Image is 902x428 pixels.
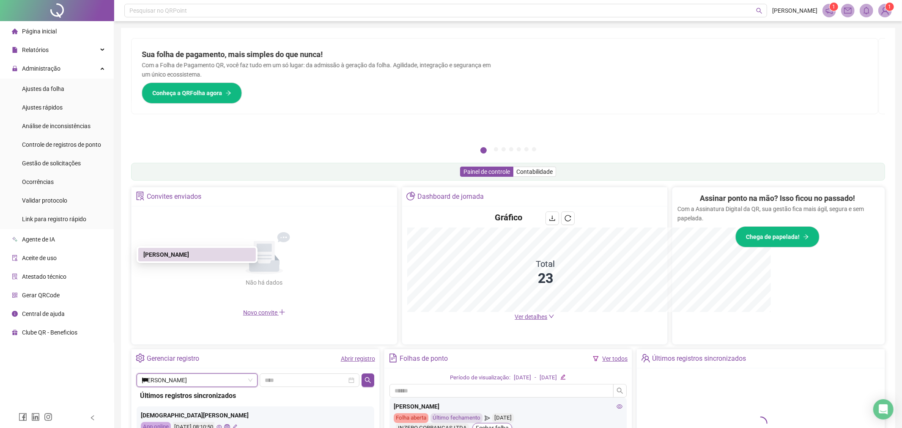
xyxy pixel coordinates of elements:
span: 1 [888,4,891,10]
div: Último fechamento [430,413,483,423]
span: 1 [833,4,836,10]
sup: Atualize o seu contato no menu Meus Dados [886,3,894,11]
div: Gerenciar registro [147,351,199,366]
div: Folha aberta [394,413,428,423]
span: solution [136,192,145,200]
span: Ajustes rápidos [22,104,63,111]
span: edit [560,374,566,380]
span: Validar protocolo [22,197,67,204]
h2: Assinar ponto na mão? Isso ficou no passado! [700,192,855,204]
span: Novo convite [243,309,285,316]
button: Chega de papelada! [735,226,820,247]
span: info-circle [12,311,18,317]
span: lock [12,66,18,71]
span: Chega de papelada! [746,232,800,241]
span: Análise de inconsistências [22,123,90,129]
button: 5 [517,147,521,151]
span: Página inicial [22,28,57,35]
span: arrow-right [803,234,809,240]
span: search [365,377,371,384]
span: Controle de registros de ponto [22,141,101,148]
span: send [485,413,490,423]
span: Clube QR - Beneficios [22,329,77,336]
span: Agente de IA [22,236,55,243]
span: Gestão de solicitações [22,160,81,167]
button: Conheça a QRFolha agora [142,82,242,104]
div: Período de visualização: [450,373,510,382]
span: eye [617,403,622,409]
h4: Gráfico [495,211,522,223]
span: Relatórios [22,47,49,53]
span: Ajustes da folha [22,85,64,92]
span: [PERSON_NAME] [772,6,817,15]
span: filter [593,356,599,362]
span: Central de ajuda [22,310,65,317]
span: Conheça a QRFolha agora [152,88,222,98]
button: 3 [502,147,506,151]
a: Abrir registro [341,355,375,362]
span: notification [825,7,833,14]
button: 7 [532,147,536,151]
div: Convites enviados [147,189,201,204]
span: setting [136,354,145,362]
span: Contabilidade [516,168,553,175]
div: Últimos registros sincronizados [653,351,746,366]
div: [DATE] [540,373,557,382]
span: Gerar QRCode [22,292,60,299]
span: down [548,313,554,319]
span: plus [279,309,285,316]
span: Painel de controle [463,168,510,175]
h2: Sua folha de pagamento, mais simples do que nunca! [142,49,495,60]
span: qrcode [12,292,18,298]
button: 4 [509,147,513,151]
span: facebook [19,413,27,421]
div: Open Intercom Messenger [873,399,894,420]
button: 1 [480,147,487,154]
span: reload [565,215,571,222]
sup: 1 [830,3,838,11]
span: search [617,387,623,394]
span: instagram [44,413,52,421]
p: Com a Folha de Pagamento QR, você faz tudo em um só lugar: da admissão à geração da folha. Agilid... [142,60,495,79]
span: mail [844,7,852,14]
span: THAIS PIRES DE SOUSA [142,374,252,387]
button: 2 [494,147,498,151]
div: [DATE] [514,373,531,382]
span: Atestado técnico [22,273,66,280]
a: Ver todos [602,355,628,362]
img: 41796 [879,4,891,17]
span: file-text [389,354,398,362]
div: [PERSON_NAME] [394,402,623,411]
div: [DEMOGRAPHIC_DATA][PERSON_NAME] [141,411,370,420]
span: left [90,415,96,421]
span: file [12,47,18,53]
span: gift [12,329,18,335]
span: solution [12,274,18,280]
div: Últimos registros sincronizados [140,390,371,401]
div: [DATE] [492,413,514,423]
span: Ver detalhes [515,313,547,320]
p: Com a Assinatura Digital da QR, sua gestão fica mais ágil, segura e sem papelada. [677,204,877,223]
span: search [756,8,762,14]
span: linkedin [31,413,40,421]
span: audit [12,255,18,261]
span: arrow-right [225,90,231,96]
span: Ocorrências [22,178,54,185]
div: Folhas de ponto [400,351,448,366]
div: Dashboard de jornada [417,189,484,204]
span: bell [863,7,870,14]
button: 6 [524,147,529,151]
span: Aceite de uso [22,255,57,261]
span: download [549,215,556,222]
div: - [535,373,536,382]
span: Link para registro rápido [22,216,86,222]
span: home [12,28,18,34]
span: team [641,354,650,362]
div: Não há dados [225,278,303,287]
span: pie-chart [406,192,415,200]
span: Administração [22,65,60,72]
a: Ver detalhes down [515,313,554,320]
